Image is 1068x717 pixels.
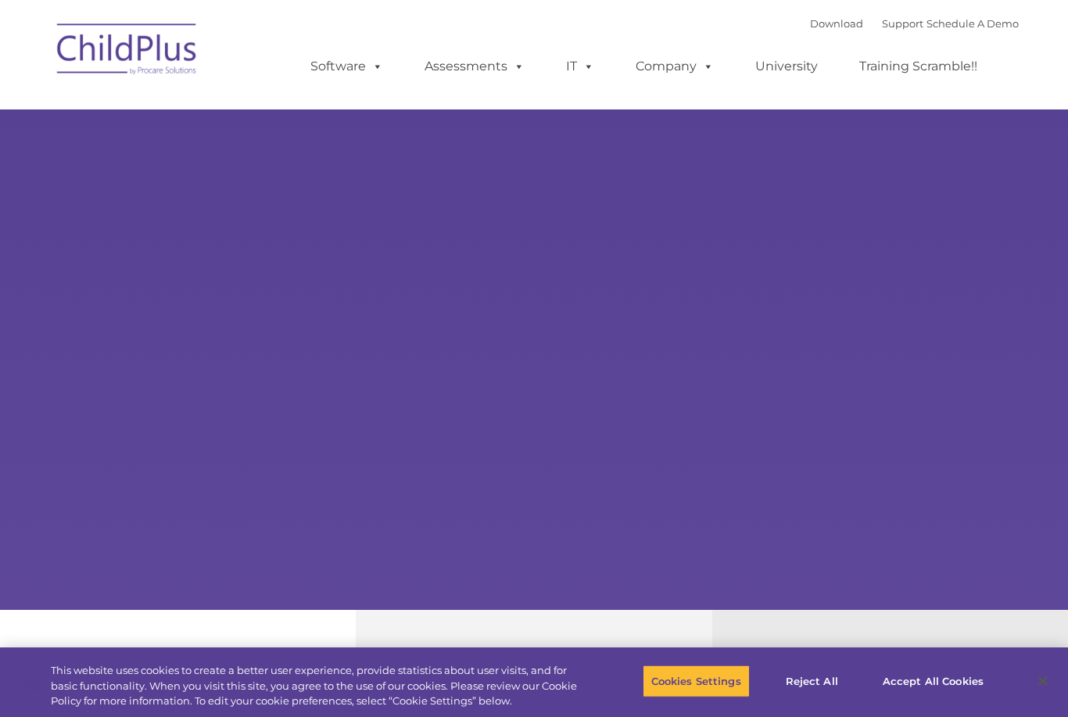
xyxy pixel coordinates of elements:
a: Schedule A Demo [926,17,1019,30]
button: Reject All [763,665,861,697]
a: University [740,51,833,82]
a: Training Scramble!! [844,51,993,82]
a: IT [550,51,610,82]
a: Assessments [409,51,540,82]
a: Download [810,17,863,30]
a: Company [620,51,729,82]
div: This website uses cookies to create a better user experience, provide statistics about user visit... [51,663,587,709]
font: | [810,17,1019,30]
button: Close [1026,664,1060,698]
a: Software [295,51,399,82]
button: Accept All Cookies [874,665,992,697]
img: ChildPlus by Procare Solutions [49,13,206,91]
button: Cookies Settings [643,665,750,697]
a: Support [882,17,923,30]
